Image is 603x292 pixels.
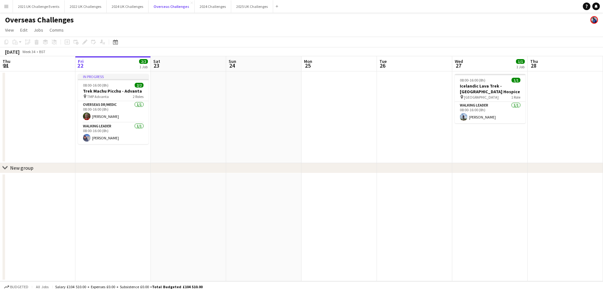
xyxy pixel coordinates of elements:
span: 27 [454,62,463,69]
app-card-role: Walking Leader1/108:00-16:00 (8h)[PERSON_NAME] [78,123,149,144]
span: 23 [152,62,160,69]
button: Overseas Challenges [149,0,195,13]
span: 2/2 [139,59,148,64]
span: 1/1 [516,59,525,64]
app-card-role: Overseas Dr/Medic1/108:00-16:00 (8h)[PERSON_NAME] [78,101,149,123]
span: Sun [229,58,236,64]
app-job-card: In progress08:00-16:00 (8h)2/2Trek Machu Picchu - Advanta TMP Advanta2 RolesOverseas Dr/Medic1/10... [78,74,149,144]
span: 26 [378,62,387,69]
a: Jobs [31,26,46,34]
span: Thu [530,58,538,64]
app-card-role: Walking Leader1/108:00-16:00 (8h)[PERSON_NAME] [455,102,525,123]
span: 2 Roles [133,94,143,99]
span: 2/2 [135,83,143,88]
span: Budgeted [10,285,28,289]
span: 28 [529,62,538,69]
app-user-avatar: Andy Baker [590,16,598,24]
div: New group [10,165,33,171]
span: 1 Role [511,95,520,100]
button: 2024 UK Challenges [107,0,149,13]
span: Mon [304,58,312,64]
span: Jobs [34,27,43,33]
h3: Icelandic Lava Trek - [GEOGRAPHIC_DATA] Hospice [455,83,525,94]
h3: Trek Machu Picchu - Advanta [78,88,149,94]
span: Sat [153,58,160,64]
span: 21 [2,62,10,69]
span: Tue [379,58,387,64]
h1: Overseas Challenges [5,15,74,25]
span: 08:00-16:00 (8h) [460,78,485,82]
span: TMP Advanta [87,94,109,99]
button: 2022 UK Challenges [65,0,107,13]
div: Salary £104 510.00 + Expenses £0.00 + Subsistence £0.00 = [55,284,202,289]
span: Total Budgeted £104 510.00 [152,284,202,289]
span: Edit [20,27,27,33]
span: [GEOGRAPHIC_DATA] [464,95,499,100]
div: [DATE] [5,49,20,55]
button: 2025 UK Challenges [231,0,273,13]
span: 08:00-16:00 (8h) [83,83,108,88]
div: 1 Job [139,64,148,69]
div: 1 Job [516,64,524,69]
button: 2021 UK Challenge Events [13,0,65,13]
span: 25 [303,62,312,69]
span: Comms [50,27,64,33]
button: 2024 Challenges [195,0,231,13]
span: Thu [3,58,10,64]
span: 22 [77,62,84,69]
a: View [3,26,16,34]
span: Week 34 [21,49,37,54]
span: All jobs [35,284,50,289]
app-job-card: 08:00-16:00 (8h)1/1Icelandic Lava Trek - [GEOGRAPHIC_DATA] Hospice [GEOGRAPHIC_DATA]1 RoleWalking... [455,74,525,123]
span: Wed [455,58,463,64]
a: Comms [47,26,66,34]
span: 24 [228,62,236,69]
span: 1/1 [512,78,520,82]
button: Budgeted [3,283,29,290]
div: BST [39,49,45,54]
div: In progress [78,74,149,79]
span: Fri [78,58,84,64]
span: View [5,27,14,33]
a: Edit [18,26,30,34]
